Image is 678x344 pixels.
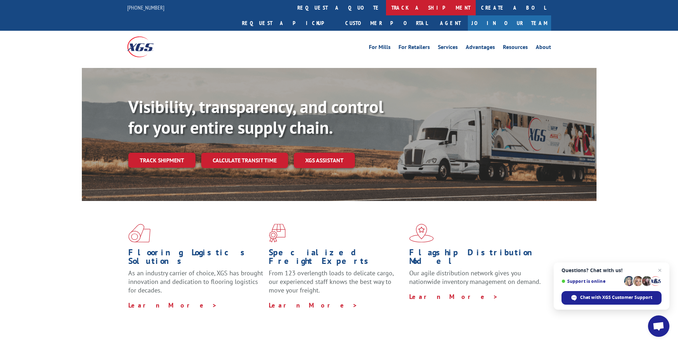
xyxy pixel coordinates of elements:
a: Advantages [466,44,495,52]
a: Join Our Team [468,15,551,31]
a: Learn More > [269,301,358,309]
a: XGS ASSISTANT [294,153,355,168]
b: Visibility, transparency, and control for your entire supply chain. [128,95,383,138]
span: Support is online [561,279,622,284]
a: For Retailers [399,44,430,52]
span: Chat with XGS Customer Support [580,294,652,301]
a: Services [438,44,458,52]
span: As an industry carrier of choice, XGS has brought innovation and dedication to flooring logistics... [128,269,263,294]
h1: Flagship Distribution Model [409,248,544,269]
a: Learn More > [409,293,498,301]
h1: Flooring Logistics Solutions [128,248,263,269]
a: Resources [503,44,528,52]
span: Chat with XGS Customer Support [561,291,662,305]
a: Learn More > [128,301,217,309]
span: Our agile distribution network gives you nationwide inventory management on demand. [409,269,541,286]
span: Questions? Chat with us! [561,267,662,273]
a: Agent [433,15,468,31]
a: Track shipment [128,153,196,168]
a: Request a pickup [237,15,340,31]
p: From 123 overlength loads to delicate cargo, our experienced staff knows the best way to move you... [269,269,404,301]
a: About [536,44,551,52]
h1: Specialized Freight Experts [269,248,404,269]
a: Open chat [648,315,669,337]
a: Calculate transit time [201,153,288,168]
img: xgs-icon-flagship-distribution-model-red [409,224,434,242]
a: Customer Portal [340,15,433,31]
img: xgs-icon-total-supply-chain-intelligence-red [128,224,150,242]
a: For Mills [369,44,391,52]
a: [PHONE_NUMBER] [127,4,164,11]
img: xgs-icon-focused-on-flooring-red [269,224,286,242]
